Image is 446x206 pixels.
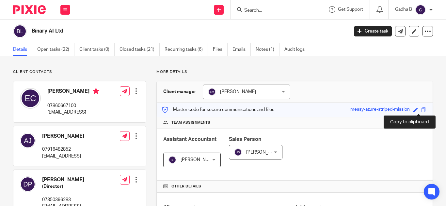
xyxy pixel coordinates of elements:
[37,43,74,56] a: Open tasks (22)
[162,106,274,113] p: Master code for secure communications and files
[354,26,392,36] a: Create task
[93,88,99,94] i: Primary
[32,28,282,34] h2: Binary AI Ltd
[42,146,84,153] p: 07916482852
[220,89,256,94] span: [PERSON_NAME]
[13,24,27,38] img: svg%3E
[171,120,210,125] span: Team assignments
[163,137,216,142] span: Assistant Accountant
[47,88,99,96] h4: [PERSON_NAME]
[395,6,412,13] p: Gadha B
[232,43,251,56] a: Emails
[256,43,279,56] a: Notes (1)
[165,43,208,56] a: Recurring tasks (6)
[42,133,84,140] h4: [PERSON_NAME]
[20,88,41,109] img: svg%3E
[171,184,201,189] span: Other details
[119,43,160,56] a: Closed tasks (21)
[156,69,433,75] p: More details
[244,8,302,14] input: Search
[284,43,310,56] a: Audit logs
[42,197,84,203] p: 07350396283
[13,69,146,75] p: Client contacts
[246,150,282,155] span: [PERSON_NAME]
[42,153,84,159] p: [EMAIL_ADDRESS]
[163,89,196,95] h3: Client manager
[47,103,99,109] p: 07860667100
[42,176,84,183] h4: [PERSON_NAME]
[415,5,426,15] img: svg%3E
[47,109,99,116] p: [EMAIL_ADDRESS]
[350,106,410,114] div: messy-azure-striped-mission
[338,7,363,12] span: Get Support
[13,5,46,14] img: Pixie
[213,43,228,56] a: Files
[168,156,176,164] img: svg%3E
[208,88,216,96] img: svg%3E
[13,43,32,56] a: Details
[42,183,84,190] h5: (Director)
[234,148,242,156] img: svg%3E
[20,133,36,148] img: svg%3E
[229,137,261,142] span: Sales Person
[79,43,115,56] a: Client tasks (0)
[20,176,36,192] img: svg%3E
[181,158,220,162] span: [PERSON_NAME] B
